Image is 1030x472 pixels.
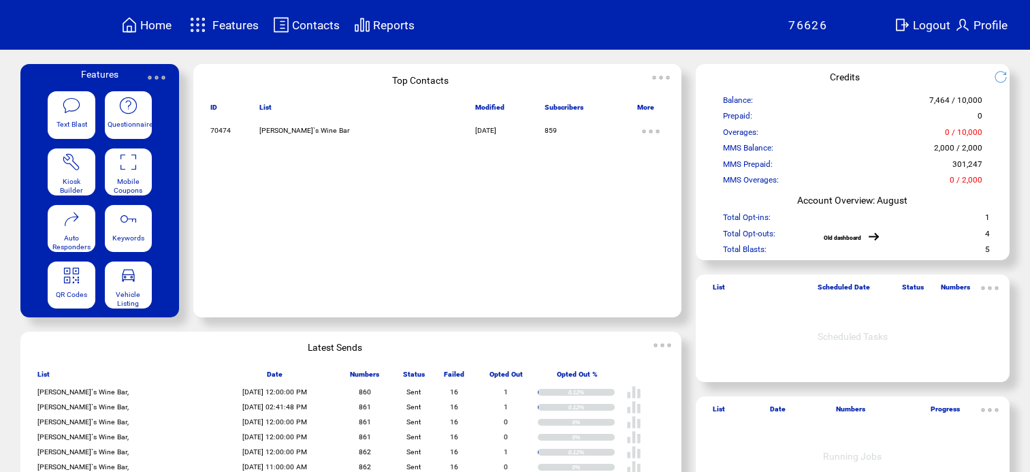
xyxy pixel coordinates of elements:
[37,418,129,426] span: [PERSON_NAME]`s Wine Bar,
[450,388,458,396] span: 16
[504,418,508,426] span: 0
[818,283,870,298] span: Scheduled Date
[105,205,152,252] a: Keywords
[913,18,950,32] span: Logout
[572,434,614,441] div: 0%
[713,283,725,298] span: List
[359,388,371,396] span: 860
[902,283,924,298] span: Status
[62,209,81,228] img: auto-responders.svg
[504,403,508,411] span: 1
[626,415,641,430] img: poll%20-%20white.svg
[392,75,449,86] span: Top Contacts
[359,462,371,471] span: 862
[723,111,752,127] span: Prepaid:
[359,447,371,456] span: 862
[637,103,654,118] span: More
[723,159,773,175] span: MMS Prepaid:
[62,153,81,172] img: tool%201.svg
[406,403,421,411] span: Sent
[403,370,425,385] span: Status
[788,18,827,32] span: 76626
[48,262,95,309] a: QR Codes
[950,175,982,191] span: 0 / 2,000
[557,370,598,385] span: Opted Out %
[242,388,307,396] span: [DATE] 12:00:00 PM
[568,404,615,411] div: 0.12%
[894,16,910,33] img: exit.svg
[406,418,421,426] span: Sent
[770,405,786,420] span: Date
[406,388,421,396] span: Sent
[941,283,970,298] span: Numbers
[994,70,1018,84] img: refresh.png
[105,148,152,195] a: Mobile Coupons
[976,396,1003,424] img: ellypsis.svg
[450,418,458,426] span: 16
[37,370,50,385] span: List
[62,266,81,285] img: qr.svg
[934,143,982,159] span: 2,000 / 2,000
[626,385,641,400] img: poll%20-%20white.svg
[952,159,982,175] span: 301,247
[824,234,861,241] a: Old dashboard
[184,12,261,38] a: Features
[62,96,81,115] img: text-blast.svg
[504,447,508,456] span: 1
[572,419,614,426] div: 0%
[797,195,907,206] span: Account Overview: August
[444,370,464,385] span: Failed
[37,388,129,396] span: [PERSON_NAME]`s Wine Bar,
[475,103,504,118] span: Modified
[626,445,641,460] img: poll%20-%20white.svg
[985,213,990,228] span: 1
[723,213,771,228] span: Total Opt-ins:
[976,274,1003,302] img: ellypsis.svg
[308,342,362,353] span: Latest Sends
[267,370,283,385] span: Date
[242,432,307,441] span: [DATE] 12:00:00 PM
[140,18,172,32] span: Home
[823,451,882,462] span: Running Jobs
[818,331,888,342] span: Scheduled Tasks
[568,389,615,396] div: 0.12%
[37,462,129,471] span: [PERSON_NAME]`s Wine Bar,
[545,103,583,118] span: Subscribers
[212,18,259,32] span: Features
[186,14,210,36] img: features.svg
[637,118,664,145] img: ellypsis.svg
[626,430,641,445] img: poll%20-%20white.svg
[406,447,421,456] span: Sent
[504,388,508,396] span: 1
[143,64,170,91] img: ellypsis.svg
[568,449,615,456] div: 0.12%
[945,127,982,143] span: 0 / 10,000
[475,126,496,135] span: [DATE]
[359,403,371,411] span: 861
[649,332,676,359] img: ellypsis.svg
[450,432,458,441] span: 16
[37,403,129,411] span: [PERSON_NAME]`s Wine Bar,
[210,126,231,135] span: 70474
[954,16,971,33] img: profile.svg
[723,175,779,191] span: MMS Overages:
[48,205,95,252] a: Auto Responders
[450,403,458,411] span: 16
[37,447,129,456] span: [PERSON_NAME]`s Wine Bar,
[259,126,350,135] span: [PERSON_NAME]`s Wine Bar
[271,14,342,35] a: Contacts
[273,16,289,33] img: contacts.svg
[931,405,960,420] span: Progress
[723,245,767,260] span: Total Blasts:
[259,103,272,118] span: List
[489,370,523,385] span: Opted Out
[118,266,138,285] img: vehicle-listing.svg
[723,127,758,143] span: Overages:
[60,177,83,195] span: Kiosk Builder
[48,148,95,195] a: Kiosk Builder
[292,18,340,32] span: Contacts
[973,18,1008,32] span: Profile
[118,209,138,228] img: keywords.svg
[118,153,138,172] img: coupons.svg
[373,18,415,32] span: Reports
